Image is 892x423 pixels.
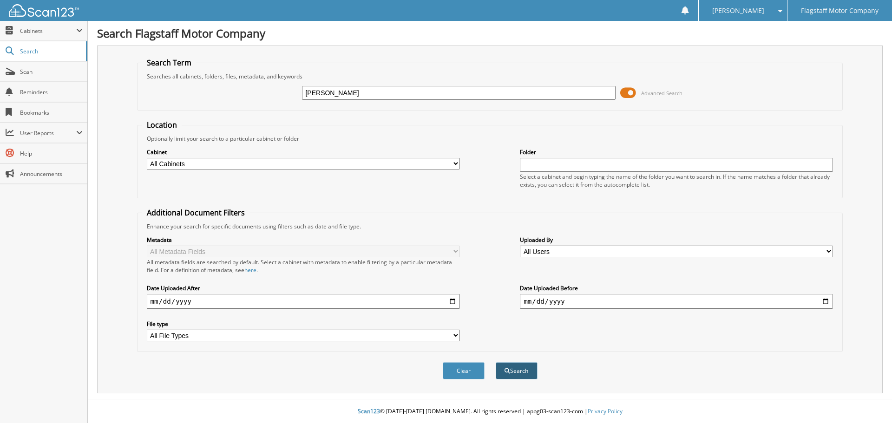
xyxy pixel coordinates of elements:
[358,407,380,415] span: Scan123
[20,68,83,76] span: Scan
[520,284,833,292] label: Date Uploaded Before
[147,294,460,309] input: start
[142,208,249,218] legend: Additional Document Filters
[20,47,81,55] span: Search
[147,320,460,328] label: File type
[20,109,83,117] span: Bookmarks
[20,150,83,157] span: Help
[142,222,838,230] div: Enhance your search for specific documents using filters such as date and file type.
[846,378,892,423] iframe: Chat Widget
[147,236,460,244] label: Metadata
[20,88,83,96] span: Reminders
[20,129,76,137] span: User Reports
[20,27,76,35] span: Cabinets
[520,294,833,309] input: end
[97,26,883,41] h1: Search Flagstaff Motor Company
[496,362,538,379] button: Search
[142,72,838,80] div: Searches all cabinets, folders, files, metadata, and keywords
[147,258,460,274] div: All metadata fields are searched by default. Select a cabinet with metadata to enable filtering b...
[147,148,460,156] label: Cabinet
[9,4,79,17] img: scan123-logo-white.svg
[142,120,182,130] legend: Location
[244,266,256,274] a: here
[712,8,764,13] span: [PERSON_NAME]
[520,236,833,244] label: Uploaded By
[641,90,682,97] span: Advanced Search
[588,407,623,415] a: Privacy Policy
[142,58,196,68] legend: Search Term
[520,148,833,156] label: Folder
[142,135,838,143] div: Optionally limit your search to a particular cabinet or folder
[147,284,460,292] label: Date Uploaded After
[443,362,485,379] button: Clear
[520,173,833,189] div: Select a cabinet and begin typing the name of the folder you want to search in. If the name match...
[88,400,892,423] div: © [DATE]-[DATE] [DOMAIN_NAME]. All rights reserved | appg03-scan123-com |
[20,170,83,178] span: Announcements
[801,8,879,13] span: Flagstaff Motor Company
